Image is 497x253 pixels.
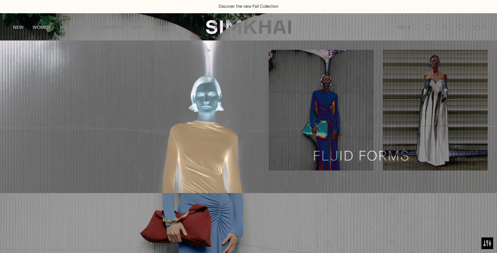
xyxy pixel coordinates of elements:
[132,19,142,36] a: MEN
[90,19,123,36] a: ACCESSORIES
[152,19,172,36] a: EXPLORE
[13,19,23,36] a: NEW
[453,19,468,35] a: Wishlist
[397,19,417,36] button: USD $
[420,19,436,35] a: Open search modal
[33,19,50,36] a: WOMEN
[206,19,291,35] a: SIMKHAI
[436,19,452,35] a: Go to the account page
[481,23,488,30] span: 0
[469,19,485,35] a: Open cart modal
[219,4,278,10] a: Discover the new Fall Collection
[60,19,81,36] a: DRESSES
